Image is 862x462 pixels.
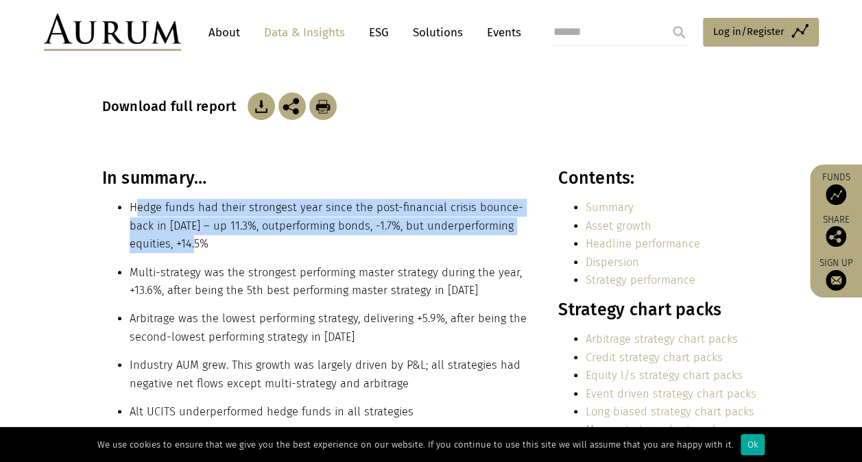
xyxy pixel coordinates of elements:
a: Event driven strategy chart packs [586,387,756,400]
li: Industry AUM grew. This growth was largely driven by P&L; all strategies had negative net flows e... [130,356,529,393]
div: Share [817,215,855,247]
a: Headline performance [586,237,700,250]
a: Macro strategy chart packs [586,423,723,436]
img: Share this post [278,93,306,120]
a: Equity l/s strategy chart packs [586,369,743,382]
a: Sign up [817,257,855,291]
a: Data & Insights [257,20,352,45]
img: Download Article [248,93,275,120]
a: Long biased strategy chart packs [586,405,754,418]
a: Arbitrage strategy chart packs [586,332,738,345]
div: Ok [741,434,765,455]
a: Events [480,20,521,45]
img: Download Article [309,93,337,120]
li: Arbitrage was the lowest performing strategy, delivering +5.9%, after being the second-lowest per... [130,310,529,346]
a: Summary [586,201,634,214]
h3: Strategy chart packs [558,300,756,320]
a: Dispersion [586,256,639,269]
a: Solutions [406,20,470,45]
img: Access Funds [826,184,846,205]
a: Asset growth [586,219,651,232]
span: Log in/Register [713,23,785,40]
img: Aurum [44,14,181,51]
li: Multi-strategy was the strongest performing master strategy during the year, +13.6%, after being ... [130,264,529,300]
img: Share this post [826,226,846,247]
a: Funds [817,171,855,205]
h3: Contents: [558,168,756,189]
a: Strategy performance [586,273,695,287]
li: Hedge funds had their strongest year since the post-financial crisis bounce-back in [DATE] – up 1... [130,199,529,253]
input: Submit [665,19,693,46]
h3: In summary… [102,168,529,189]
a: Credit strategy chart packs [586,351,723,364]
a: ESG [362,20,396,45]
li: Alt UCITS underperformed hedge funds in all strategies [130,403,529,421]
img: Sign up to our newsletter [826,270,846,291]
a: About [202,20,247,45]
h3: Download full report [102,98,244,114]
a: Log in/Register [703,18,819,47]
